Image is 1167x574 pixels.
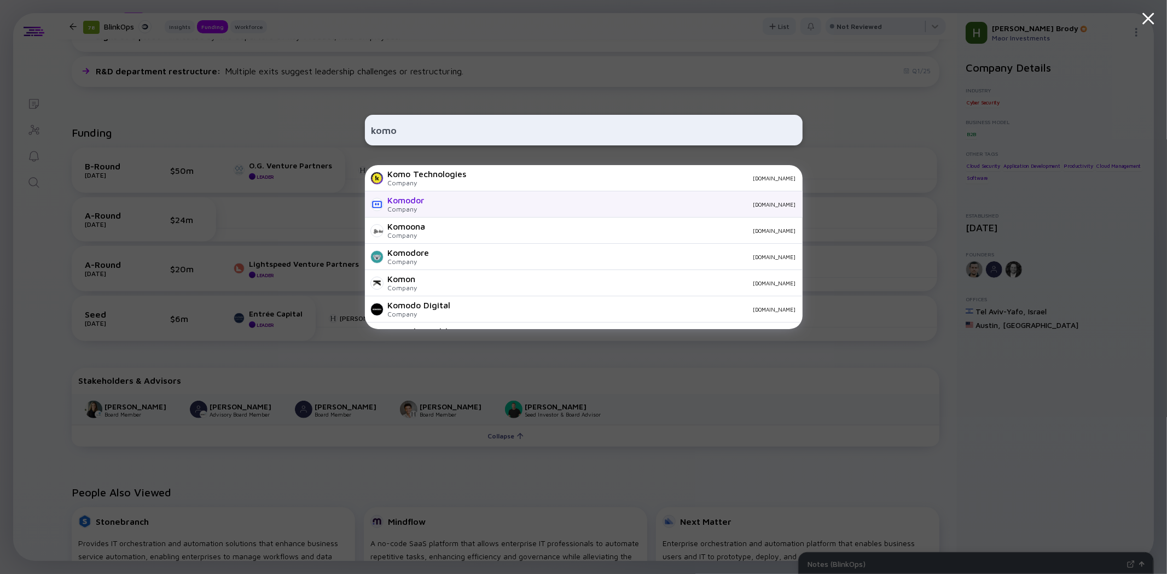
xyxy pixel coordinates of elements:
div: Komodo Digital [388,300,451,310]
div: [DOMAIN_NAME] [433,201,796,208]
div: Komodo Health [388,326,451,336]
div: Komon [388,274,417,284]
div: Company [388,179,467,187]
div: Company [388,231,426,239]
div: [DOMAIN_NAME] [475,175,796,181]
div: Komodor [388,195,425,205]
div: [DOMAIN_NAME] [434,227,796,234]
div: Company [388,205,425,213]
div: Komo Technologies [388,169,467,179]
div: Company [388,257,429,266]
div: Company [388,310,451,318]
input: Search Company or Investor... [371,120,796,140]
div: [DOMAIN_NAME] [438,254,796,260]
div: Komoona [388,221,426,231]
div: [DOMAIN_NAME] [426,280,796,286]
div: [DOMAIN_NAME] [460,306,796,313]
div: Company [388,284,417,292]
div: Komodore [388,248,429,257]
